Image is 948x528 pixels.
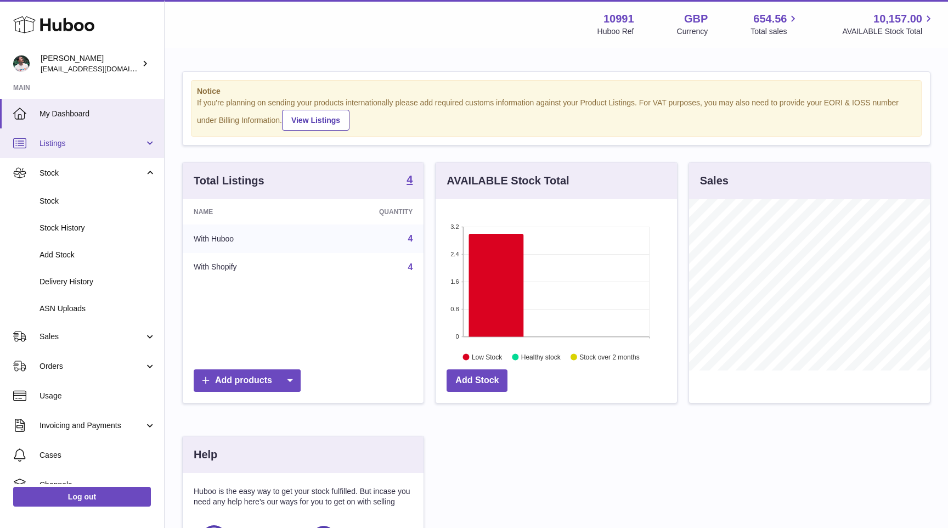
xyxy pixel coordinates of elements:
span: Add Stock [39,250,156,260]
text: 3.2 [451,223,459,230]
text: 1.6 [451,278,459,285]
a: 10,157.00 AVAILABLE Stock Total [842,12,935,37]
div: Huboo Ref [597,26,634,37]
a: 4 [407,174,413,187]
span: Cases [39,450,156,460]
text: 0.8 [451,306,459,312]
a: Add Stock [447,369,507,392]
text: Healthy stock [521,353,561,361]
text: Low Stock [472,353,503,361]
text: 2.4 [451,251,459,257]
a: Add products [194,369,301,392]
span: Listings [39,138,144,149]
strong: 4 [407,174,413,185]
span: Orders [39,361,144,372]
span: 654.56 [753,12,787,26]
div: [PERSON_NAME] [41,53,139,74]
span: Stock History [39,223,156,233]
text: 0 [456,333,459,340]
text: Stock over 2 months [580,353,640,361]
h3: Total Listings [194,173,264,188]
span: [EMAIL_ADDRESS][DOMAIN_NAME] [41,64,161,73]
span: AVAILABLE Stock Total [842,26,935,37]
a: 4 [408,262,413,272]
td: With Shopify [183,253,313,282]
strong: GBP [684,12,708,26]
div: Currency [677,26,708,37]
a: Log out [13,487,151,507]
h3: Help [194,447,217,462]
span: Total sales [751,26,799,37]
th: Name [183,199,313,224]
h3: AVAILABLE Stock Total [447,173,569,188]
span: Delivery History [39,277,156,287]
span: Stock [39,168,144,178]
span: 10,157.00 [873,12,922,26]
img: timshieff@gmail.com [13,55,30,72]
a: 654.56 Total sales [751,12,799,37]
span: Usage [39,391,156,401]
td: With Huboo [183,224,313,253]
div: If you're planning on sending your products internationally please add required customs informati... [197,98,916,131]
span: Sales [39,332,144,342]
p: Huboo is the easy way to get your stock fulfilled. But incase you need any help here's our ways f... [194,486,413,507]
span: Stock [39,196,156,206]
a: 4 [408,234,413,243]
h3: Sales [700,173,729,188]
span: Invoicing and Payments [39,420,144,431]
strong: Notice [197,86,916,97]
strong: 10991 [603,12,634,26]
span: My Dashboard [39,109,156,119]
span: ASN Uploads [39,304,156,314]
a: View Listings [282,110,349,131]
span: Channels [39,480,156,490]
th: Quantity [313,199,424,224]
